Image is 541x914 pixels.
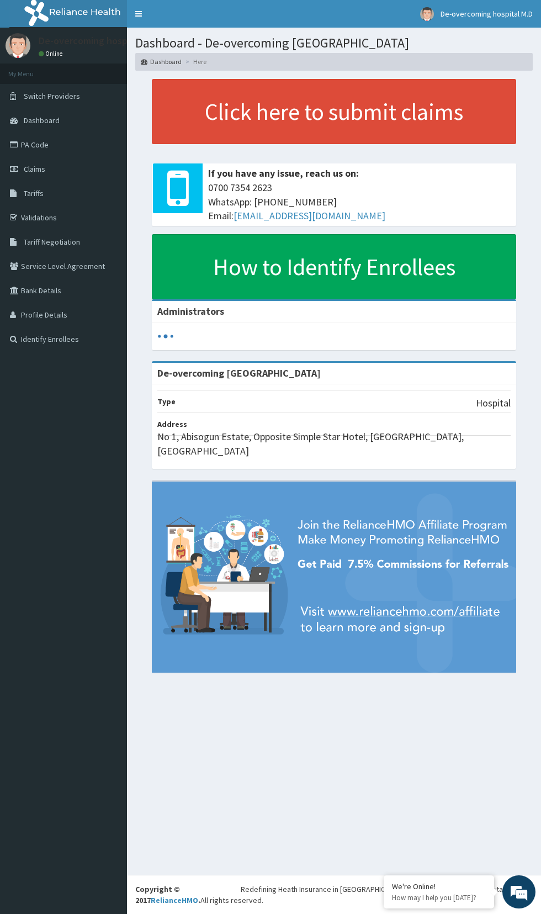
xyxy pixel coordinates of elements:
a: Click here to submit claims [152,79,516,144]
span: Claims [24,164,45,174]
a: RelianceHMO [151,895,198,905]
img: provider-team-banner.png [152,482,516,672]
span: Tariff Negotiation [24,237,80,247]
strong: Copyright © 2017 . [135,884,200,905]
div: We're Online! [392,881,486,891]
p: No 1, Abisogun Estate, Opposite Simple Star Hotel, [GEOGRAPHIC_DATA], [GEOGRAPHIC_DATA] [157,430,511,458]
footer: All rights reserved. [127,875,541,914]
b: If you have any issue, reach us on: [208,167,359,179]
h1: Dashboard - De-overcoming [GEOGRAPHIC_DATA] [135,36,533,50]
svg: audio-loading [157,328,174,345]
a: Online [39,50,65,57]
b: Address [157,419,187,429]
b: Administrators [157,305,224,318]
span: De-overcoming hospital M.D [441,9,533,19]
a: How to Identify Enrollees [152,234,516,299]
a: Dashboard [141,57,182,66]
span: Switch Providers [24,91,80,101]
span: Tariffs [24,188,44,198]
strong: De-overcoming [GEOGRAPHIC_DATA] [157,367,321,379]
p: De-overcoming hospital M.D [39,36,159,46]
li: Here [183,57,206,66]
a: [EMAIL_ADDRESS][DOMAIN_NAME] [234,209,385,222]
span: 0700 7354 2623 WhatsApp: [PHONE_NUMBER] Email: [208,181,511,223]
img: User Image [6,33,30,58]
div: Redefining Heath Insurance in [GEOGRAPHIC_DATA] using Telemedicine and Data Science! [241,884,533,895]
img: User Image [420,7,434,21]
b: Type [157,397,176,406]
p: Hospital [476,396,511,410]
span: Dashboard [24,115,60,125]
p: How may I help you today? [392,893,486,902]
